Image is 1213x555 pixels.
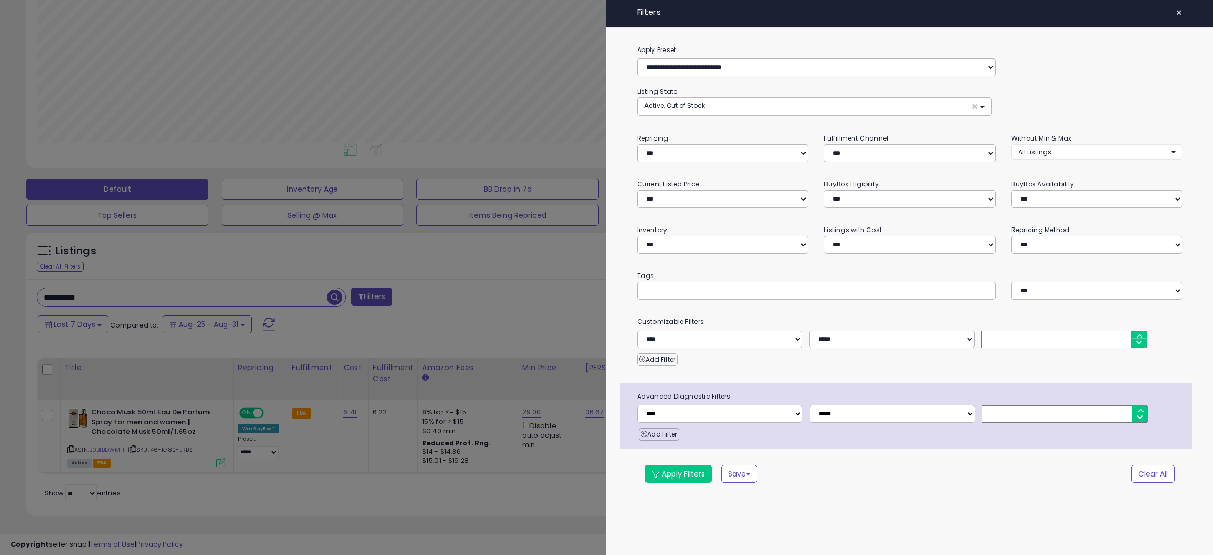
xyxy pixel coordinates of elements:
small: Tags [629,270,1191,282]
span: Advanced Diagnostic Filters [629,391,1192,402]
span: All Listings [1018,147,1051,156]
button: Clear All [1131,465,1175,483]
small: Without Min & Max [1011,134,1072,143]
small: Inventory [637,225,668,234]
small: Repricing Method [1011,225,1070,234]
small: Repricing [637,134,669,143]
button: × [1171,5,1187,20]
button: Add Filter [639,428,679,441]
button: Active, Out of Stock × [638,98,991,115]
span: × [971,101,978,112]
button: Save [721,465,757,483]
span: × [1176,5,1182,20]
small: BuyBox Availability [1011,180,1074,189]
h4: Filters [637,8,1183,17]
small: Listing State [637,87,678,96]
button: All Listings [1011,144,1183,160]
small: BuyBox Eligibility [824,180,879,189]
small: Current Listed Price [637,180,699,189]
button: Add Filter [637,353,678,366]
label: Apply Preset: [629,44,1191,56]
small: Customizable Filters [629,316,1191,328]
small: Listings with Cost [824,225,882,234]
span: Active, Out of Stock [644,101,705,110]
button: Apply Filters [645,465,712,483]
small: Fulfillment Channel [824,134,888,143]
